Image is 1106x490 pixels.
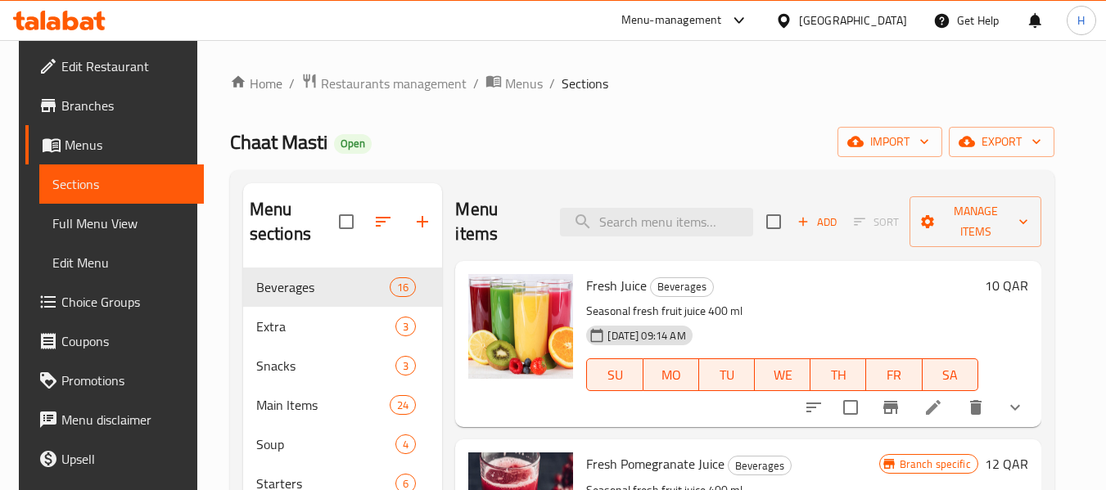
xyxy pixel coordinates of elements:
div: Beverages [650,277,714,297]
button: Branch-specific-item [871,388,910,427]
div: items [390,395,416,415]
span: 3 [396,319,415,335]
span: Menus [65,135,191,155]
button: sort-choices [794,388,833,427]
h6: 12 QAR [985,452,1028,475]
span: Main Items [256,395,390,415]
button: delete [956,388,995,427]
h2: Menu sections [250,197,340,246]
input: search [560,208,753,236]
span: Add [795,213,839,232]
span: Coupons [61,331,191,351]
button: import [837,127,942,157]
div: Open [334,134,372,154]
button: SA [923,358,978,391]
div: Menu-management [621,11,722,30]
div: Snacks3 [243,346,443,385]
span: H [1077,11,1085,29]
div: items [390,277,416,297]
a: Restaurants management [301,73,467,94]
span: export [962,132,1041,152]
span: Chaat Masti [230,124,327,160]
a: Full Menu View [39,204,204,243]
span: TU [706,363,748,387]
span: import [851,132,929,152]
img: Fresh Juice [468,274,573,379]
a: Coupons [25,321,204,361]
span: Snacks [256,356,396,375]
span: TH [817,363,860,387]
span: 3 [396,358,415,374]
span: Add item [791,209,843,235]
span: Menus [505,74,543,93]
span: Soup [256,434,396,454]
span: Full Menu View [52,214,191,233]
svg: Show Choices [1005,398,1025,417]
span: Select section first [843,209,910,235]
div: Beverages16 [243,267,443,307]
div: items [395,317,416,336]
button: export [949,127,1054,157]
button: WE [755,358,810,391]
span: Extra [256,317,396,336]
div: Main Items24 [243,385,443,425]
h2: Menu items [455,197,540,246]
span: Fresh Pomegranate Juice [586,452,725,476]
span: Edit Menu [52,253,191,272]
button: SU [586,358,643,391]
a: Sections [39,164,204,204]
li: / [549,74,555,93]
span: MO [650,363,693,387]
span: Choice Groups [61,292,191,312]
span: Fresh Juice [586,273,647,298]
span: Manage items [923,201,1027,242]
span: Select all sections [329,205,363,239]
span: WE [761,363,804,387]
span: SA [929,363,972,387]
div: items [395,434,416,454]
span: Upsell [61,449,191,469]
div: Beverages [728,456,792,475]
span: SU [594,363,636,387]
div: Soup4 [243,425,443,464]
span: Edit Restaurant [61,56,191,76]
span: 24 [390,398,415,413]
li: / [289,74,295,93]
a: Edit menu item [923,398,943,417]
span: [DATE] 09:14 AM [601,328,692,344]
p: Seasonal fresh fruit juice 400 ml [586,301,977,321]
button: MO [643,358,699,391]
a: Edit Restaurant [25,47,204,86]
span: Restaurants management [321,74,467,93]
span: Open [334,137,372,151]
span: Sections [562,74,608,93]
button: Add section [403,202,442,241]
button: show more [995,388,1035,427]
span: Menu disclaimer [61,410,191,429]
span: Select section [756,205,791,239]
button: Manage items [910,196,1041,247]
span: Select to update [833,390,868,425]
a: Menus [25,125,204,164]
span: FR [873,363,915,387]
div: Extra3 [243,307,443,346]
div: items [395,356,416,375]
button: TH [810,358,866,391]
h6: 10 QAR [985,274,1028,297]
a: Choice Groups [25,282,204,321]
a: Branches [25,86,204,125]
button: TU [699,358,755,391]
span: Beverages [256,277,390,297]
nav: breadcrumb [230,73,1054,94]
span: 16 [390,280,415,295]
span: Promotions [61,371,191,390]
span: Beverages [729,456,791,475]
li: / [473,74,479,93]
a: Upsell [25,439,204,479]
a: Edit Menu [39,243,204,282]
